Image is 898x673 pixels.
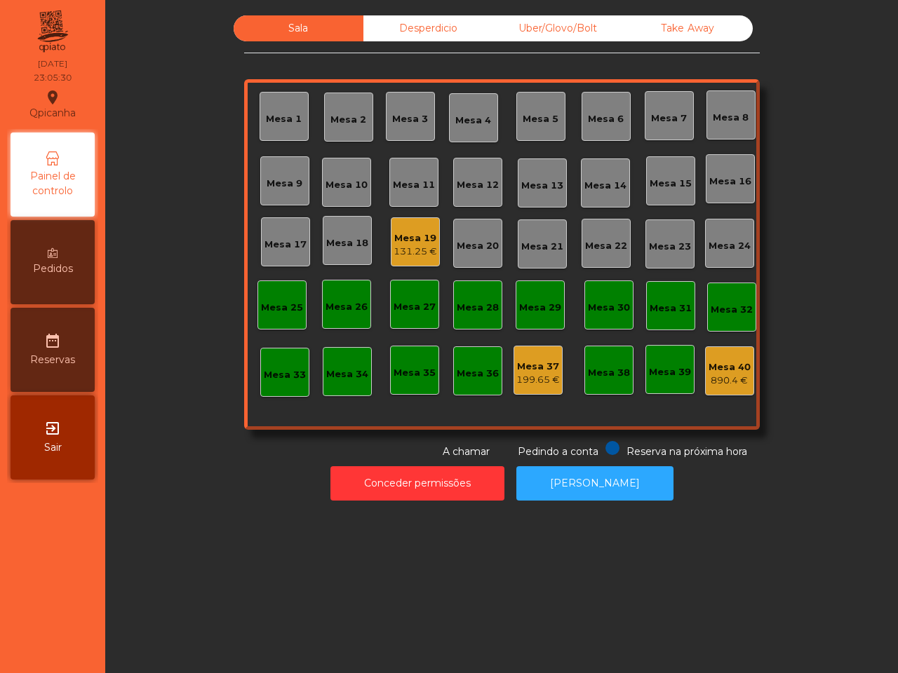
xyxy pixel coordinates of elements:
button: Conceder permissões [330,466,504,501]
div: Mesa 12 [457,178,499,192]
img: qpiato [35,7,69,56]
div: Mesa 14 [584,179,626,193]
div: Mesa 11 [393,178,435,192]
span: Pedidos [33,261,73,276]
div: Mesa 13 [521,179,563,193]
div: Mesa 5 [523,112,558,126]
div: Mesa 38 [588,366,630,380]
div: Mesa 22 [585,239,627,253]
div: Mesa 30 [588,301,630,315]
div: Mesa 32 [711,303,753,317]
div: Qpicanha [29,87,76,122]
div: Uber/Glovo/Bolt [493,15,623,41]
div: Mesa 29 [519,301,561,315]
button: [PERSON_NAME] [516,466,673,501]
div: Mesa 33 [264,368,306,382]
div: Mesa 23 [649,240,691,254]
div: Mesa 40 [709,360,751,374]
span: A chamar [443,445,490,458]
div: Mesa 9 [267,177,302,191]
div: Mesa 7 [651,111,687,125]
div: Mesa 26 [326,300,368,314]
div: Mesa 27 [394,300,436,314]
div: Mesa 25 [261,301,303,315]
div: Mesa 10 [326,178,368,192]
div: 23:05:30 [34,72,72,84]
div: Mesa 4 [455,114,491,128]
div: Mesa 35 [394,366,436,380]
div: Mesa 39 [649,365,691,379]
div: Mesa 34 [326,367,368,381]
div: Mesa 21 [521,240,563,254]
div: Mesa 6 [588,112,624,126]
div: 199.65 € [516,373,560,387]
div: Mesa 20 [457,239,499,253]
i: exit_to_app [44,420,61,437]
div: Mesa 8 [713,111,749,125]
div: Mesa 24 [709,239,751,253]
div: Mesa 28 [457,301,499,315]
span: Painel de controlo [14,169,91,198]
div: Take Away [623,15,753,41]
div: Mesa 15 [650,177,692,191]
span: Reserva na próxima hora [626,445,747,458]
div: [DATE] [38,57,67,70]
div: Desperdicio [363,15,493,41]
span: Sair [44,440,62,455]
div: Mesa 31 [650,301,692,315]
i: location_on [44,89,61,106]
div: Mesa 16 [709,175,751,189]
div: Mesa 36 [457,367,499,381]
div: Mesa 3 [392,112,428,126]
div: Sala [234,15,363,41]
i: date_range [44,332,61,349]
div: 890.4 € [709,374,751,388]
span: Pedindo a conta [518,445,598,458]
div: Mesa 17 [264,238,307,252]
div: Mesa 2 [330,113,366,127]
span: Reservas [30,353,75,367]
div: 131.25 € [394,245,437,259]
div: Mesa 37 [516,360,560,374]
div: Mesa 1 [266,112,302,126]
div: Mesa 19 [394,231,437,245]
div: Mesa 18 [326,236,368,250]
